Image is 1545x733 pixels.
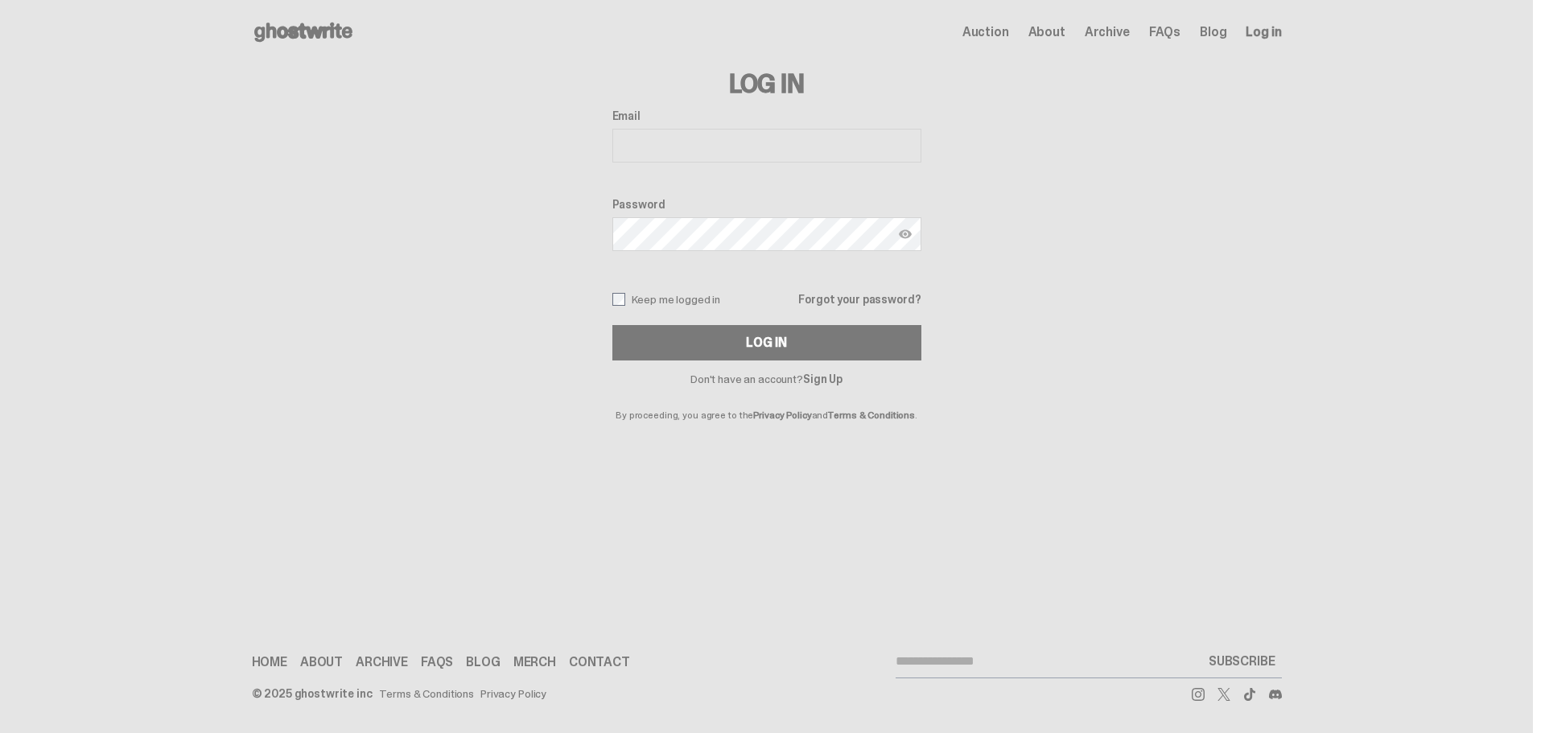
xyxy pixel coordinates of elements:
[962,26,1009,39] a: Auction
[1149,26,1180,39] a: FAQs
[569,656,630,669] a: Contact
[612,293,625,306] input: Keep me logged in
[746,336,786,349] div: Log In
[300,656,343,669] a: About
[252,688,373,699] div: © 2025 ghostwrite inc
[612,109,921,122] label: Email
[1202,645,1282,677] button: SUBSCRIBE
[798,294,921,305] a: Forgot your password?
[612,71,921,97] h3: Log In
[899,228,912,241] img: Show password
[466,656,500,669] a: Blog
[612,293,721,306] label: Keep me logged in
[803,372,843,386] a: Sign Up
[612,385,921,420] p: By proceeding, you agree to the and .
[1085,26,1130,39] a: Archive
[828,409,915,422] a: Terms & Conditions
[753,409,811,422] a: Privacy Policy
[1028,26,1065,39] a: About
[252,656,287,669] a: Home
[379,688,474,699] a: Terms & Conditions
[356,656,408,669] a: Archive
[612,373,921,385] p: Don't have an account?
[1246,26,1281,39] a: Log in
[1200,26,1226,39] a: Blog
[513,656,556,669] a: Merch
[612,198,921,211] label: Password
[421,656,453,669] a: FAQs
[480,688,546,699] a: Privacy Policy
[612,325,921,360] button: Log In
